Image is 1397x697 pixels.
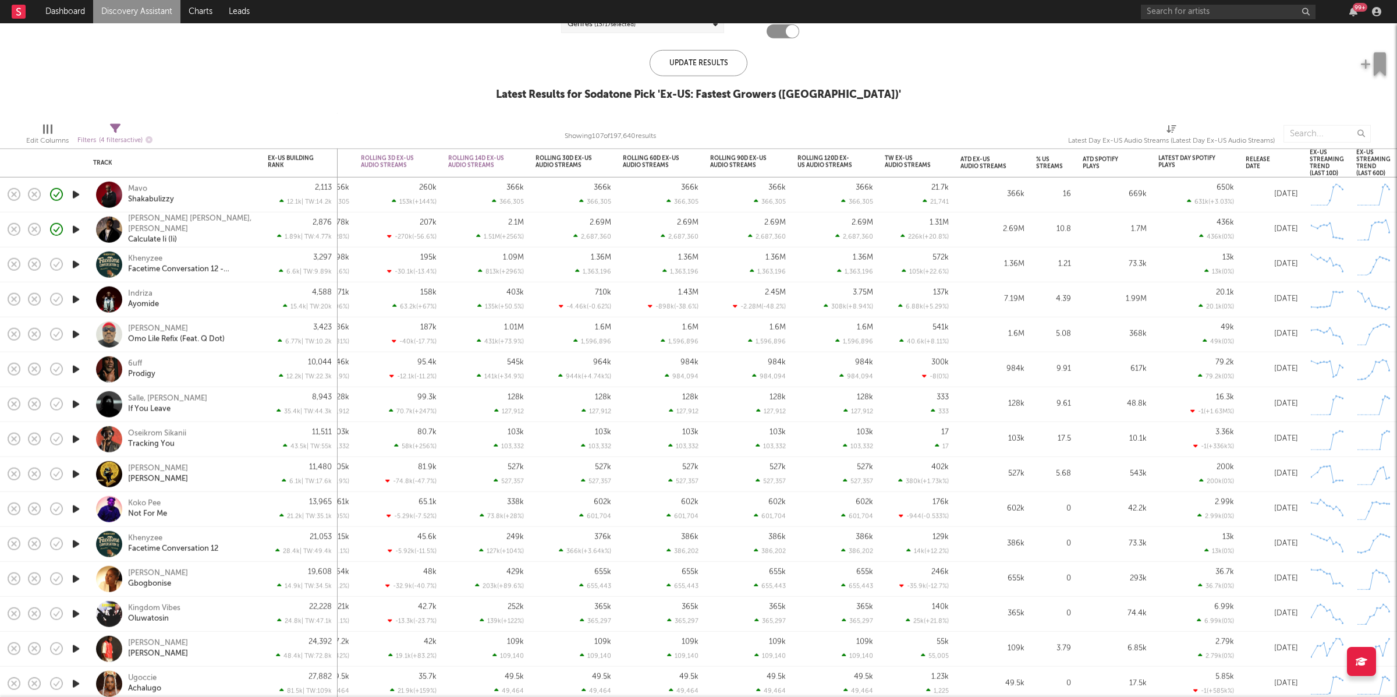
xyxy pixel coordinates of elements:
[1217,464,1234,471] div: 200k
[128,673,157,684] div: Ugoccie
[898,303,949,310] div: 6.88k ( +5.29 % )
[387,233,437,240] div: -270k ( -56.6 % )
[1246,257,1298,271] div: [DATE]
[128,264,253,275] a: Facetime Conversation 12 - Acoustic Version
[565,129,656,143] div: Showing 107 of 197,640 results
[1036,327,1071,341] div: 5.08
[128,184,147,194] div: Mavo
[930,219,949,227] div: 1.31M
[333,394,349,401] div: 128k
[128,603,180,614] div: Kingdom Vibes
[770,324,786,331] div: 1.6M
[268,373,332,380] div: 12.2k | TW: 22.3k
[1036,432,1071,446] div: 17.5
[1198,373,1234,380] div: 79.2k ( 0 % )
[128,464,188,474] a: [PERSON_NAME]
[128,235,177,245] a: Calculate Ii (Ii)
[595,394,611,401] div: 128k
[417,359,437,366] div: 95.4k
[128,254,162,264] div: Khenyzee
[331,324,349,331] div: 486k
[1246,397,1298,411] div: [DATE]
[1246,432,1298,446] div: [DATE]
[361,155,419,169] div: Rolling 3D Ex-US Audio Streams
[128,369,155,380] a: Prodigy
[710,155,768,169] div: Rolling 90D Ex-US Audio Streams
[1246,156,1281,170] div: Release Date
[932,324,949,331] div: 541k
[960,362,1024,376] div: 984k
[559,303,611,310] div: -4.46k ( -0.62 % )
[128,429,186,439] div: Oseikrom Sikanii
[99,137,143,144] span: ( 4 filters active)
[770,464,786,471] div: 527k
[843,443,873,450] div: 103,332
[1216,394,1234,401] div: 16.3k
[594,184,611,192] div: 366k
[128,404,171,415] div: If You Leave
[1246,467,1298,481] div: [DATE]
[420,324,437,331] div: 187k
[1083,327,1147,341] div: 368k
[750,268,786,275] div: 1,363,196
[1187,198,1234,206] div: 631k ( +3.03 % )
[650,50,747,76] div: Update Results
[591,254,611,261] div: 1.36M
[931,464,949,471] div: 402k
[768,184,786,192] div: 366k
[1199,303,1234,310] div: 20.1k ( 0 % )
[128,334,225,345] div: Omo Lile Refix (Feat. Q Dot)
[128,649,188,659] a: [PERSON_NAME]
[843,477,873,485] div: 527,357
[508,464,524,471] div: 527k
[392,338,437,345] div: -40k ( -17.7 % )
[128,498,161,509] a: Koko Pee
[506,184,524,192] div: 366k
[331,254,349,261] div: 498k
[334,289,349,296] div: 271k
[128,299,159,310] div: Ayomide
[417,429,437,436] div: 80.7k
[1216,289,1234,296] div: 20.1k
[756,443,786,450] div: 103,332
[935,443,949,450] div: 17
[1036,467,1071,481] div: 5.68
[960,397,1024,411] div: 128k
[128,289,153,299] a: Indriza
[128,359,142,369] div: 6uff
[752,373,786,380] div: 984,094
[1036,222,1071,236] div: 10.8
[898,477,949,485] div: 380k ( +1.73k % )
[856,184,873,192] div: 366k
[665,373,698,380] div: 984,094
[582,408,611,415] div: 127,912
[595,289,611,296] div: 710k
[680,359,698,366] div: 984k
[1356,149,1391,177] div: Ex-US Streaming Trend (last 60d)
[77,119,153,153] div: Filters(4 filters active)
[332,184,349,192] div: 366k
[128,544,218,554] a: Facetime Conversation 12
[579,198,611,206] div: 366,305
[128,614,169,624] div: Oluwatosin
[678,289,698,296] div: 1.43M
[1083,257,1147,271] div: 73.3k
[960,292,1024,306] div: 7.19M
[128,638,188,649] div: [PERSON_NAME]
[389,408,437,415] div: 70.7k ( +247 % )
[1217,219,1234,227] div: 436k
[536,155,594,169] div: Rolling 30D Ex-US Audio Streams
[668,477,698,485] div: 527,357
[1310,149,1344,177] div: Ex-US Streaming Trend (last 10d)
[1036,292,1071,306] div: 4.39
[508,394,524,401] div: 128k
[389,373,437,380] div: -12.1k ( -11.2 % )
[841,198,873,206] div: 366,305
[558,373,611,380] div: 944k ( +4.74k % )
[417,394,437,401] div: 99.3k
[595,464,611,471] div: 527k
[573,338,611,345] div: 1,596,896
[902,268,949,275] div: 105k ( +22.6 % )
[960,327,1024,341] div: 1.6M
